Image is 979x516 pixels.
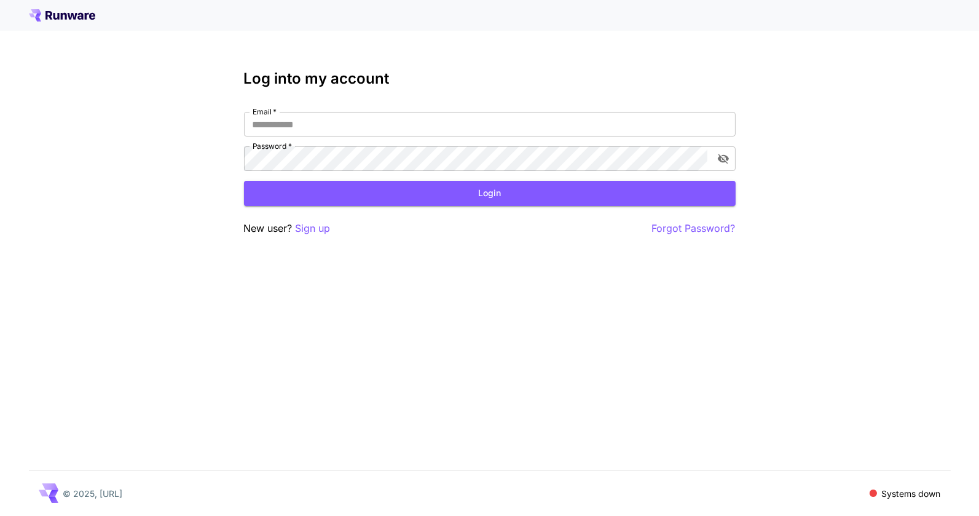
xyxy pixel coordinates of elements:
label: Email [253,106,277,117]
button: Forgot Password? [652,221,736,236]
button: toggle password visibility [712,148,734,170]
p: New user? [244,221,331,236]
button: Login [244,181,736,206]
p: © 2025, [URL] [63,487,123,500]
p: Systems down [882,487,941,500]
button: Sign up [296,221,331,236]
label: Password [253,141,292,151]
h3: Log into my account [244,70,736,87]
